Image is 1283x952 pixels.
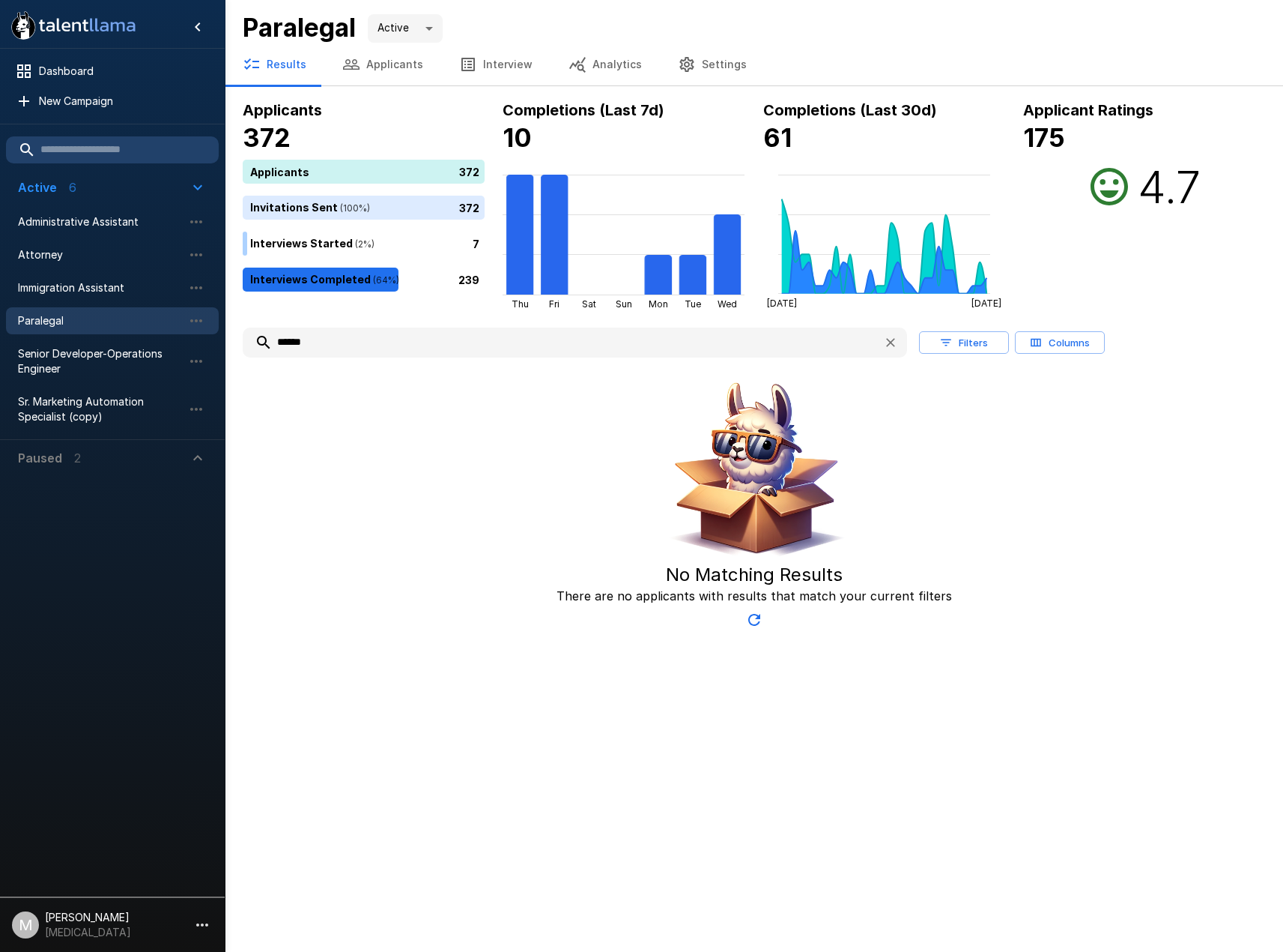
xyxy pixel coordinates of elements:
tspan: Sat [582,298,596,310]
b: 10 [503,122,532,153]
p: There are no applicants with results that match your current filters [556,587,952,605]
tspan: Fri [550,298,560,310]
b: Paralegal [243,12,356,43]
button: Filters [919,331,1009,355]
tspan: Thu [512,298,529,310]
b: 175 [1023,122,1065,153]
div: Active [368,14,443,43]
b: Completions (Last 30d) [763,101,937,119]
tspan: Mon [649,298,668,310]
button: Applicants [324,43,441,85]
b: Applicant Ratings [1023,101,1153,119]
button: Settings [660,43,765,85]
tspan: Tue [685,298,701,310]
h5: No Matching Results [666,563,843,587]
b: 372 [243,122,291,153]
b: Completions (Last 7d) [503,101,664,119]
p: 372 [459,199,479,215]
tspan: Wed [718,298,737,310]
tspan: [DATE] [766,298,796,309]
button: Results [225,43,324,85]
p: 239 [458,271,479,287]
button: Analytics [550,43,660,85]
p: 7 [473,235,479,251]
tspan: [DATE] [971,298,1001,309]
h2: 4.7 [1138,160,1201,214]
tspan: Sun [616,298,632,310]
img: Animated document [661,376,848,563]
button: Interview [441,43,550,85]
p: 372 [459,163,479,179]
b: Applicants [243,101,322,119]
b: 61 [763,122,792,153]
button: Updated Today - 4:48 PM [739,605,769,635]
button: Columns [1015,331,1105,355]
